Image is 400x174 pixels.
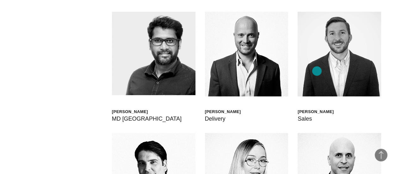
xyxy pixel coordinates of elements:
button: Back to Top [375,149,387,161]
div: [PERSON_NAME] [112,109,182,114]
div: [PERSON_NAME] [298,109,334,114]
div: [PERSON_NAME] [205,109,241,114]
img: Nick Piper [205,12,288,96]
img: Sathish Elumalai [112,12,195,95]
img: Matthew Schaefer [298,12,381,96]
div: MD [GEOGRAPHIC_DATA] [112,114,182,123]
div: Sales [298,114,334,123]
div: Delivery [205,114,241,123]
